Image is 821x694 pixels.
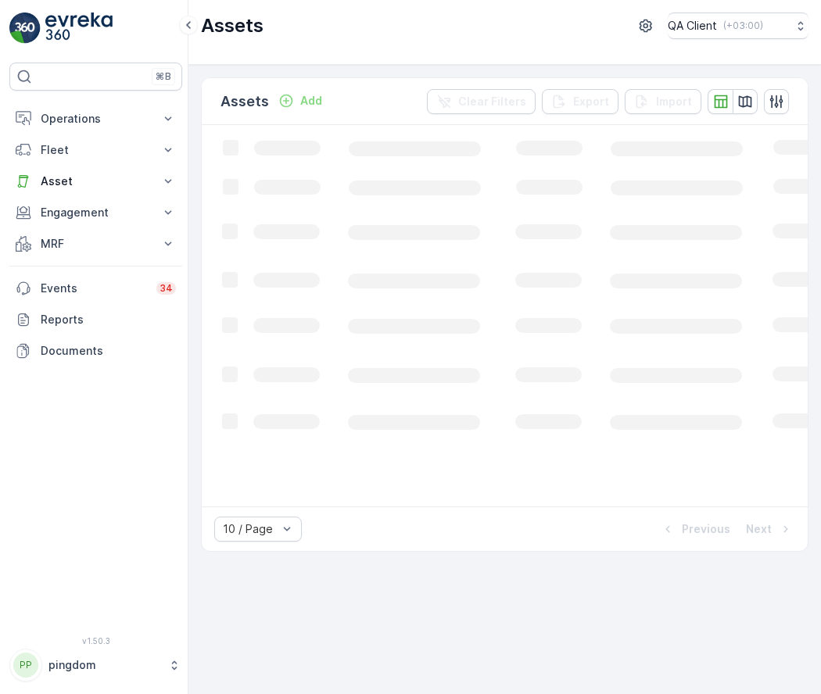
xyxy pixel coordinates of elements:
[573,94,609,109] p: Export
[9,273,182,304] a: Events34
[9,134,182,166] button: Fleet
[656,94,692,109] p: Import
[300,93,322,109] p: Add
[45,13,113,44] img: logo_light-DOdMpM7g.png
[682,521,730,537] p: Previous
[9,103,182,134] button: Operations
[9,197,182,228] button: Engagement
[625,89,701,114] button: Import
[41,312,176,327] p: Reports
[668,18,717,34] p: QA Client
[746,521,772,537] p: Next
[744,520,795,538] button: Next
[41,111,151,127] p: Operations
[201,13,264,38] p: Assets
[9,649,182,681] button: PPpingdom
[9,335,182,367] a: Documents
[427,89,536,114] button: Clear Filters
[9,636,182,646] span: v 1.50.3
[13,653,38,678] div: PP
[41,281,147,296] p: Events
[41,343,176,359] p: Documents
[668,13,808,39] button: QA Client(+03:00)
[723,20,763,32] p: ( +03:00 )
[41,205,151,220] p: Engagement
[160,282,173,295] p: 34
[156,70,171,83] p: ⌘B
[272,91,328,110] button: Add
[658,520,732,538] button: Previous
[542,89,618,114] button: Export
[9,166,182,197] button: Asset
[48,657,160,673] p: pingdom
[41,236,151,252] p: MRF
[41,173,151,189] p: Asset
[9,304,182,335] a: Reports
[9,228,182,259] button: MRF
[41,142,151,158] p: Fleet
[458,94,526,109] p: Clear Filters
[220,91,269,113] p: Assets
[9,13,41,44] img: logo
